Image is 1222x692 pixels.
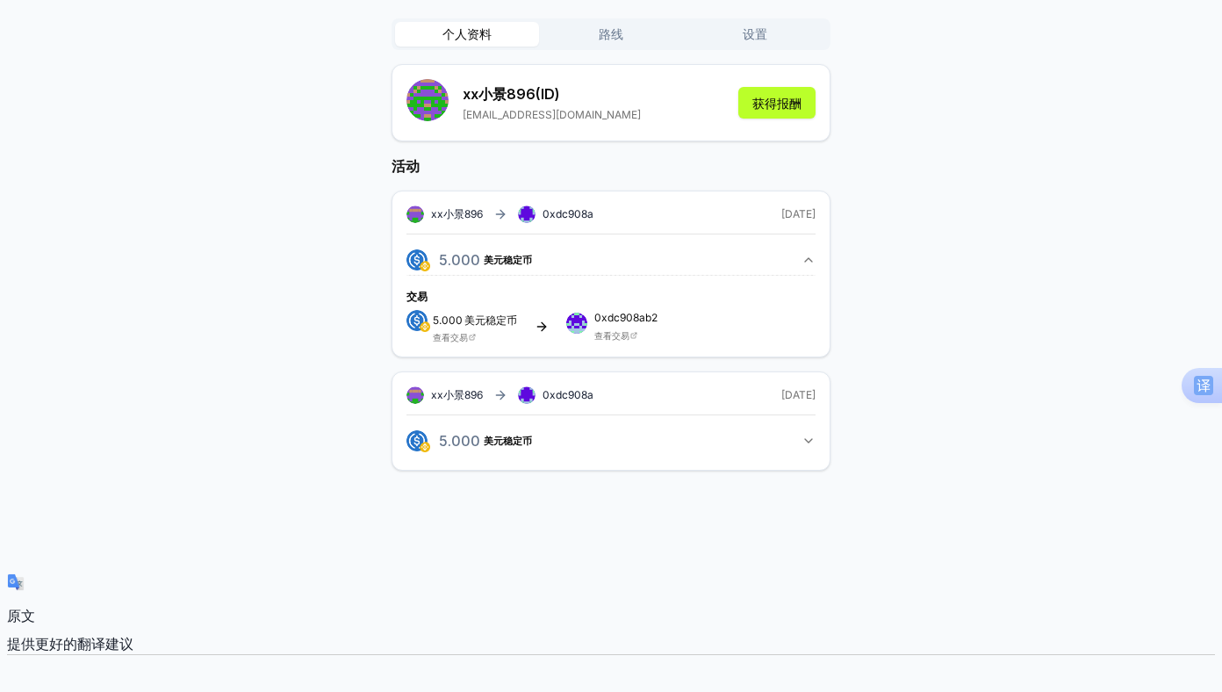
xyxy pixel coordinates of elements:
[738,87,816,119] button: 获得报酬
[406,426,816,456] button: 5.000美元稳定币
[392,157,420,175] font: 活动
[433,332,468,342] a: 查看交易
[442,26,492,41] font: 个人资料
[594,311,658,324] font: 0xdc908ab2
[543,388,593,401] font: 0xdc908a
[431,388,483,401] font: xx小景896
[7,635,133,652] span: 提供更好的翻译建议
[406,245,816,275] button: 5.000美元稳定币
[536,85,560,103] font: (ID)
[463,85,536,103] font: xx小景896
[406,290,428,303] font: 交易
[781,207,816,220] font: [DATE]
[433,314,463,327] font: 5.000
[7,605,1215,626] h1: 原文
[464,314,517,327] font: 美元稳定币
[594,330,629,341] a: 查看交易
[406,249,428,270] img: logo.png
[420,261,430,271] img: logo.png
[781,388,816,401] font: [DATE]
[543,207,593,220] font: 0xdc908a
[406,310,428,331] img: logo.png
[463,108,641,121] font: [EMAIL_ADDRESS][DOMAIN_NAME]
[7,573,25,591] img: Google 翻译
[752,96,801,111] font: 获得报酬
[599,26,623,41] font: 路线
[431,207,483,220] font: xx小景896
[420,442,430,452] img: logo.png
[406,430,428,451] img: logo.png
[743,26,767,41] font: 设置
[420,321,430,332] img: logo.png
[406,275,816,342] div: 5.000美元稳定币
